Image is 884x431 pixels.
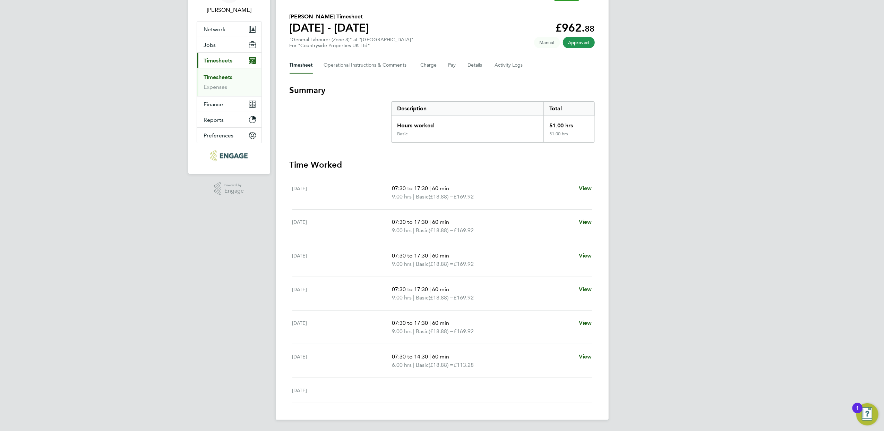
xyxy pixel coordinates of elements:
span: Basic [416,361,429,369]
span: 9.00 hrs [392,227,412,234]
h3: Time Worked [290,159,595,170]
span: £169.92 [454,227,474,234]
button: Network [197,22,261,37]
div: "General Labourer (Zone 3)" at "[GEOGRAPHIC_DATA]" [290,37,414,49]
span: – [392,387,395,394]
span: 07:30 to 14:30 [392,353,428,360]
span: Reports [204,117,224,123]
span: View [579,320,592,326]
span: 60 min [432,185,449,192]
div: Summary [391,101,595,143]
span: Powered by [224,182,244,188]
span: Basic [416,260,429,268]
span: £113.28 [454,362,474,368]
div: Basic [397,131,407,137]
div: [DATE] [292,319,392,336]
span: This timesheet was manually created. [534,37,560,48]
button: Details [468,57,484,74]
div: [DATE] [292,252,392,268]
div: Timesheets [197,68,261,96]
span: View [579,219,592,225]
span: View [579,252,592,259]
span: Network [204,26,226,33]
span: Basic [416,226,429,235]
a: View [579,252,592,260]
div: [DATE] [292,285,392,302]
span: (£18.88) = [429,362,454,368]
button: Operational Instructions & Comments [324,57,410,74]
h3: Summary [290,85,595,96]
span: 9.00 hrs [392,328,412,335]
span: 9.00 hrs [392,261,412,267]
span: Timesheets [204,57,233,64]
span: 60 min [432,252,449,259]
a: Powered byEngage [214,182,244,195]
span: | [429,286,431,293]
div: [DATE] [292,184,392,201]
button: Reports [197,112,261,127]
div: Total [543,102,594,116]
span: Engage [224,188,244,194]
span: (£18.88) = [429,193,454,200]
span: 07:30 to 17:30 [392,252,428,259]
img: konnectrecruit-logo-retina.png [211,150,248,161]
span: Nicola Kelly [197,6,262,14]
span: | [429,185,431,192]
span: | [429,252,431,259]
button: Finance [197,96,261,112]
button: Pay [448,57,457,74]
span: Jobs [204,42,216,48]
span: £169.92 [454,193,474,200]
span: 60 min [432,219,449,225]
a: Go to home page [197,150,262,161]
span: £169.92 [454,294,474,301]
span: (£18.88) = [429,261,454,267]
span: | [413,294,414,301]
div: For "Countryside Properties UK Ltd" [290,43,414,49]
span: (£18.88) = [429,227,454,234]
button: Open Resource Center, 1 new notification [856,403,878,425]
span: 07:30 to 17:30 [392,219,428,225]
button: Timesheets [197,53,261,68]
span: Basic [416,193,429,201]
span: 07:30 to 17:30 [392,320,428,326]
span: Basic [416,294,429,302]
span: This timesheet has been approved. [563,37,595,48]
span: Basic [416,327,429,336]
span: 60 min [432,353,449,360]
a: View [579,218,592,226]
app-decimal: £962. [556,21,595,34]
span: | [413,328,414,335]
div: 51.00 hrs [543,131,594,142]
div: [DATE] [292,218,392,235]
span: 60 min [432,320,449,326]
span: | [413,261,414,267]
span: Finance [204,101,223,108]
a: View [579,285,592,294]
a: Expenses [204,84,228,90]
span: | [429,219,431,225]
span: (£18.88) = [429,328,454,335]
div: 51.00 hrs [543,116,594,131]
span: 07:30 to 17:30 [392,185,428,192]
button: Charge [421,57,437,74]
span: View [579,185,592,192]
div: 1 [856,408,859,417]
span: Preferences [204,132,234,139]
span: 88 [585,24,595,34]
div: Hours worked [392,116,544,131]
span: 9.00 hrs [392,294,412,301]
button: Jobs [197,37,261,52]
span: 6.00 hrs [392,362,412,368]
button: Preferences [197,128,261,143]
h2: [PERSON_NAME] Timesheet [290,12,369,21]
span: £169.92 [454,328,474,335]
span: 60 min [432,286,449,293]
button: Activity Logs [495,57,524,74]
span: | [429,353,431,360]
section: Timesheet [290,85,595,403]
span: | [413,227,414,234]
span: (£18.88) = [429,294,454,301]
a: View [579,353,592,361]
span: | [429,320,431,326]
